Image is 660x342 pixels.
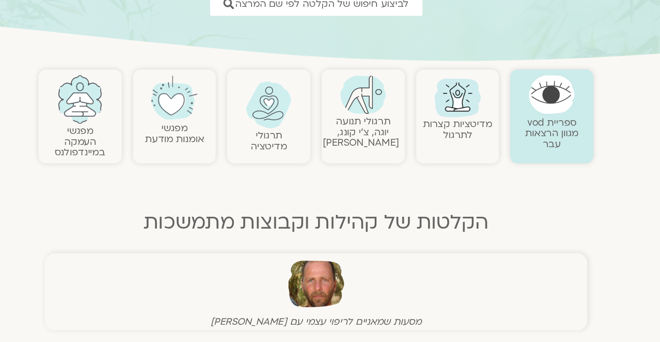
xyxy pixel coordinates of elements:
[569,320,655,337] a: יצירת קשר
[278,140,307,159] a: תרגולימדיטציה
[416,131,472,150] a: מדיטציות קצרות לתרגול
[114,290,546,300] figcaption: מסעות שמאניים לריפוי עצמי עם [PERSON_NAME]
[600,323,633,336] span: יצירת קשר
[499,129,541,157] a: ספריית vodמגוון הרצאות עבר
[120,136,160,164] a: מפגשיהעמקה במיינדפולנס
[107,206,553,224] h2: הקלטות של קהילות וקבוצות מתמשכות
[245,29,416,49] a: לביצוע חיפוש של הקלטה לפי שם המרצה
[192,134,240,153] a: מפגשיאומנות מודעת
[335,128,397,156] a: תרגולי תנועהיוגה, צ׳י קונג, [PERSON_NAME]
[265,35,405,43] span: לביצוע חיפוש של הקלטה לפי שם המרצה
